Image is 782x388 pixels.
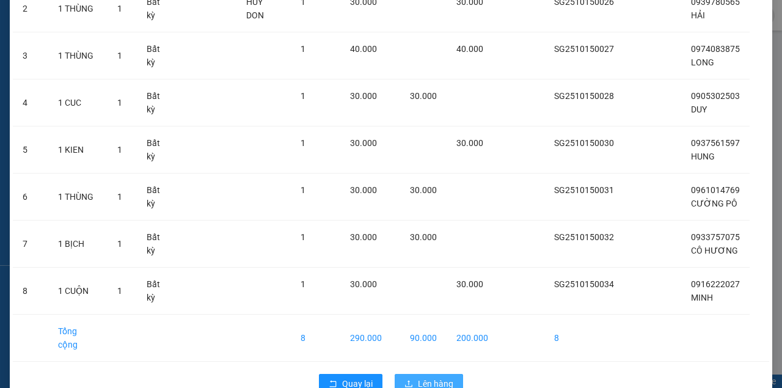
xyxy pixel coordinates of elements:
[117,192,122,202] span: 1
[137,126,180,174] td: Bất kỳ
[350,185,377,195] span: 30.000
[691,152,715,161] span: HUNG
[410,232,437,242] span: 30.000
[691,10,705,20] span: HẢI
[301,91,305,101] span: 1
[137,221,180,268] td: Bất kỳ
[48,174,108,221] td: 1 THÙNG
[301,232,305,242] span: 1
[48,268,108,315] td: 1 CUỘN
[350,232,377,242] span: 30.000
[400,315,447,362] td: 90.000
[554,91,614,101] span: SG2510150028
[301,185,305,195] span: 1
[13,268,48,315] td: 8
[691,44,740,54] span: 0974083875
[48,79,108,126] td: 1 CUC
[691,57,714,67] span: LONG
[554,44,614,54] span: SG2510150027
[137,32,180,79] td: Bất kỳ
[350,91,377,101] span: 30.000
[13,32,48,79] td: 3
[117,98,122,108] span: 1
[691,91,740,101] span: 0905302503
[340,315,400,362] td: 290.000
[137,174,180,221] td: Bất kỳ
[554,279,614,289] span: SG2510150034
[544,315,624,362] td: 8
[301,138,305,148] span: 1
[301,279,305,289] span: 1
[350,138,377,148] span: 30.000
[117,145,122,155] span: 1
[554,138,614,148] span: SG2510150030
[117,286,122,296] span: 1
[13,79,48,126] td: 4
[13,221,48,268] td: 7
[137,79,180,126] td: Bất kỳ
[13,174,48,221] td: 6
[456,138,483,148] span: 30.000
[554,232,614,242] span: SG2510150032
[301,44,305,54] span: 1
[447,315,498,362] td: 200.000
[691,104,707,114] span: DUY
[350,279,377,289] span: 30.000
[691,279,740,289] span: 0916222027
[554,185,614,195] span: SG2510150031
[350,44,377,54] span: 40.000
[691,246,738,255] span: CÔ HƯƠNG
[691,138,740,148] span: 0937561597
[48,32,108,79] td: 1 THÙNG
[48,221,108,268] td: 1 BỊCH
[137,268,180,315] td: Bất kỳ
[13,126,48,174] td: 5
[691,185,740,195] span: 0961014769
[456,44,483,54] span: 40.000
[456,279,483,289] span: 30.000
[410,185,437,195] span: 30.000
[410,91,437,101] span: 30.000
[117,4,122,13] span: 1
[48,315,108,362] td: Tổng cộng
[117,51,122,60] span: 1
[117,239,122,249] span: 1
[691,293,713,302] span: MINH
[691,232,740,242] span: 0933757075
[48,126,108,174] td: 1 KIEN
[691,199,737,208] span: CƯỜNG PÔ
[291,315,341,362] td: 8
